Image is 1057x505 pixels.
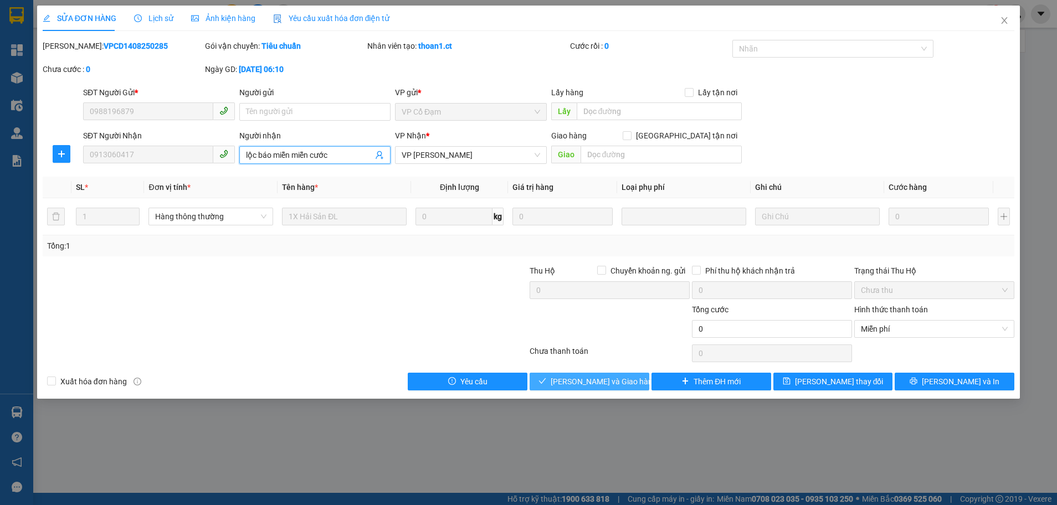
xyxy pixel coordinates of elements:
input: VD: Bàn, Ghế [282,208,407,225]
div: Chưa thanh toán [528,345,691,364]
span: Hàng thông thường [155,208,266,225]
span: Lấy tận nơi [694,86,742,99]
button: plus [998,208,1010,225]
span: phone [219,150,228,158]
span: plus [53,150,70,158]
span: VP Hoàng Liệt [402,147,540,163]
span: Lấy [551,102,577,120]
span: [GEOGRAPHIC_DATA] tận nơi [632,130,742,142]
b: 0 [86,65,90,74]
span: Xuất hóa đơn hàng [56,375,131,388]
button: plus [53,145,70,163]
span: Tổng cước [692,305,728,314]
button: printer[PERSON_NAME] và In [895,373,1014,390]
div: Người nhận [239,130,391,142]
span: SL [76,183,85,192]
span: Chưa thu [861,282,1008,298]
span: edit [43,14,50,22]
span: close [1000,16,1009,25]
span: Giá trị hàng [512,183,553,192]
span: Thêm ĐH mới [694,375,741,388]
button: check[PERSON_NAME] và Giao hàng [530,373,649,390]
b: VPCD1408250285 [104,42,168,50]
span: Cước hàng [889,183,927,192]
span: Giao hàng [551,131,587,140]
input: Dọc đường [577,102,742,120]
span: clock-circle [134,14,142,22]
input: Ghi Chú [755,208,880,225]
span: printer [910,377,917,386]
b: Tiêu chuẩn [261,42,301,50]
b: thoan1.ct [418,42,452,50]
span: kg [492,208,504,225]
span: [PERSON_NAME] và Giao hàng [551,375,657,388]
div: Trạng thái Thu Hộ [854,265,1014,277]
input: 0 [889,208,989,225]
div: SĐT Người Nhận [83,130,235,142]
span: Lịch sử [134,14,173,23]
span: save [783,377,791,386]
span: [PERSON_NAME] thay đổi [795,375,884,388]
img: icon [273,14,282,23]
button: Close [989,6,1020,37]
span: Ảnh kiện hàng [191,14,255,23]
div: [PERSON_NAME]: [43,40,203,52]
span: Lấy hàng [551,88,583,97]
th: Loại phụ phí [617,177,751,198]
span: VP Cổ Đạm [402,104,540,120]
span: phone [219,106,228,115]
span: Định lượng [440,183,479,192]
input: Dọc đường [581,146,742,163]
span: Giao [551,146,581,163]
div: Chưa cước : [43,63,203,75]
th: Ghi chú [751,177,884,198]
span: plus [681,377,689,386]
button: plusThêm ĐH mới [651,373,771,390]
span: check [538,377,546,386]
b: 0 [604,42,609,50]
span: VP Nhận [395,131,426,140]
span: exclamation-circle [448,377,456,386]
span: [PERSON_NAME] và In [922,375,999,388]
div: Người gửi [239,86,391,99]
div: Gói vận chuyển: [205,40,365,52]
button: exclamation-circleYêu cầu [408,373,527,390]
span: Chuyển khoản ng. gửi [606,265,690,277]
div: Nhân viên tạo: [367,40,568,52]
div: Tổng: 1 [47,240,408,252]
label: Hình thức thanh toán [854,305,928,314]
b: [DATE] 06:10 [239,65,284,74]
div: Ngày GD: [205,63,365,75]
button: save[PERSON_NAME] thay đổi [773,373,893,390]
span: Tên hàng [282,183,318,192]
span: Miễn phí [861,321,1008,337]
div: Cước rồi : [570,40,730,52]
div: SĐT Người Gửi [83,86,235,99]
span: Đơn vị tính [148,183,190,192]
span: Phí thu hộ khách nhận trả [701,265,799,277]
input: 0 [512,208,613,225]
span: SỬA ĐƠN HÀNG [43,14,116,23]
span: info-circle [134,378,141,385]
span: user-add [375,151,384,159]
button: delete [47,208,65,225]
span: picture [191,14,199,22]
span: Yêu cầu xuất hóa đơn điện tử [273,14,390,23]
span: Thu Hộ [530,266,555,275]
span: Yêu cầu [460,375,488,388]
div: VP gửi [395,86,547,99]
